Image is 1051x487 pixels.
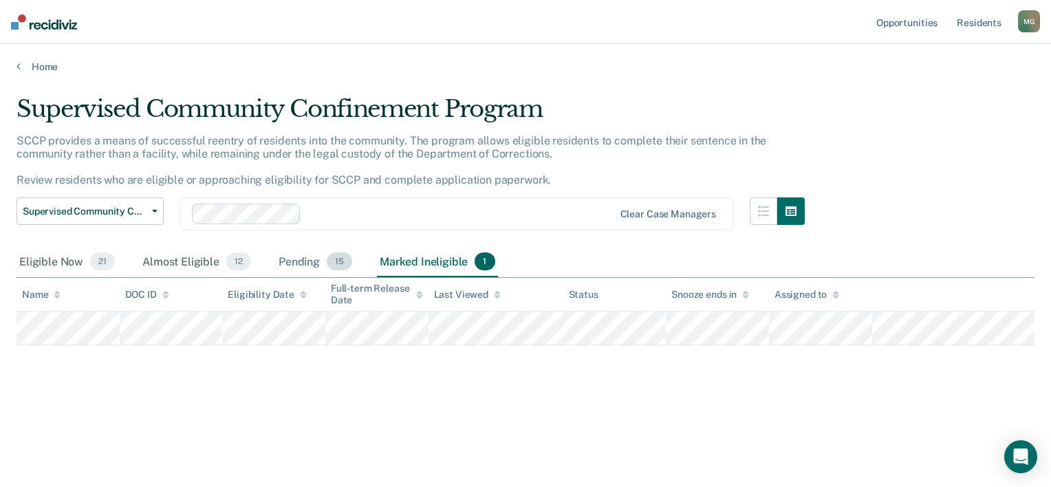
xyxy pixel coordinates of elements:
div: Last Viewed [434,289,501,301]
div: M G [1018,10,1040,32]
span: 12 [226,252,251,270]
span: Supervised Community Confinement Program [23,206,147,217]
span: 15 [327,252,352,270]
div: Eligibility Date [228,289,307,301]
a: Home [17,61,1034,73]
div: Full-term Release Date [331,283,423,306]
div: Supervised Community Confinement Program [17,95,805,134]
div: Marked Ineligible1 [377,247,498,277]
div: Almost Eligible12 [140,247,254,277]
span: 1 [475,252,495,270]
div: Pending15 [276,247,355,277]
div: Snooze ends in [671,289,749,301]
button: MG [1018,10,1040,32]
img: Recidiviz [11,14,77,30]
div: Name [22,289,61,301]
div: Open Intercom Messenger [1004,440,1037,473]
div: Status [569,289,598,301]
div: Eligible Now21 [17,247,118,277]
p: SCCP provides a means of successful reentry of residents into the community. The program allows e... [17,134,766,187]
div: Assigned to [774,289,839,301]
div: DOC ID [125,289,169,301]
button: Supervised Community Confinement Program [17,197,164,225]
div: Clear case managers [620,208,716,220]
span: 21 [90,252,115,270]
